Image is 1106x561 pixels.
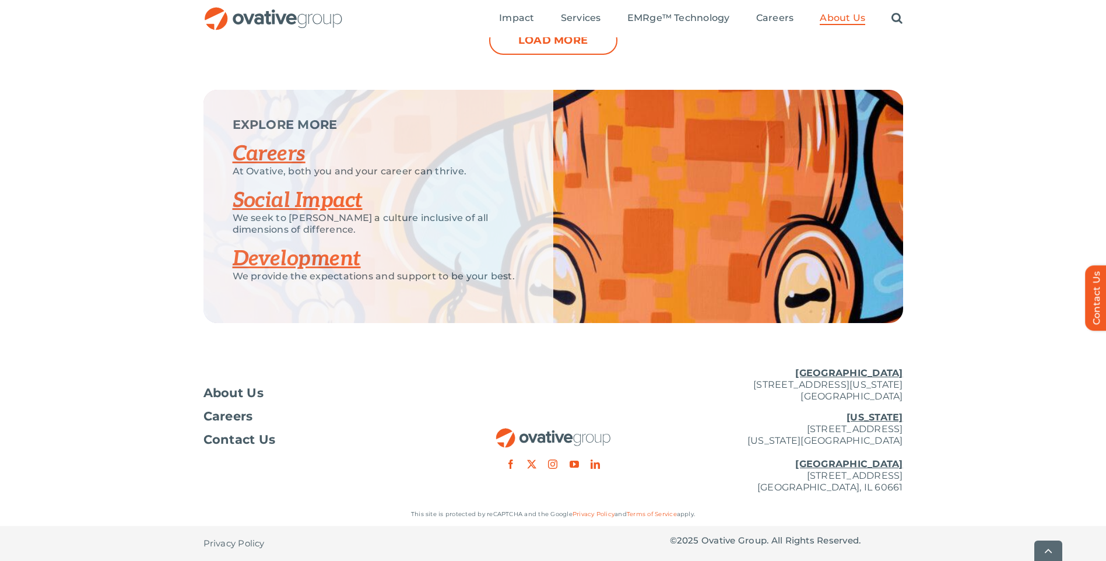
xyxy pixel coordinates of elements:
a: Careers [756,12,794,25]
a: twitter [527,460,536,469]
span: Contact Us [203,434,276,446]
span: EMRge™ Technology [627,12,730,24]
a: youtube [570,460,579,469]
a: OG_Full_horizontal_RGB [203,6,343,17]
u: [GEOGRAPHIC_DATA] [795,367,903,378]
a: Contact Us [203,434,437,446]
a: About Us [203,387,437,399]
a: instagram [548,460,557,469]
a: EMRge™ Technology [627,12,730,25]
span: 2025 [677,535,699,546]
a: Social Impact [233,188,363,213]
span: Privacy Policy [203,538,265,549]
a: About Us [820,12,865,25]
u: [US_STATE] [847,412,903,423]
p: [STREET_ADDRESS] [US_STATE][GEOGRAPHIC_DATA] [STREET_ADDRESS] [GEOGRAPHIC_DATA], IL 60661 [670,412,903,493]
span: Careers [756,12,794,24]
a: Load more [489,26,617,55]
a: Search [891,12,903,25]
a: Privacy Policy [573,510,615,518]
a: Careers [233,141,306,167]
a: Services [561,12,601,25]
span: About Us [820,12,865,24]
span: Impact [499,12,534,24]
p: EXPLORE MORE [233,119,524,131]
a: Impact [499,12,534,25]
p: © Ovative Group. All Rights Reserved. [670,535,903,546]
a: Terms of Service [627,510,677,518]
a: Careers [203,411,437,422]
span: Careers [203,411,253,422]
p: [STREET_ADDRESS][US_STATE] [GEOGRAPHIC_DATA] [670,367,903,402]
p: This site is protected by reCAPTCHA and the Google and apply. [203,509,903,520]
a: linkedin [591,460,600,469]
span: About Us [203,387,264,399]
a: facebook [506,460,515,469]
p: We seek to [PERSON_NAME] a culture inclusive of all dimensions of difference. [233,212,524,236]
a: OG_Full_horizontal_RGB [495,427,612,438]
a: Privacy Policy [203,526,265,561]
nav: Footer Menu [203,387,437,446]
u: [GEOGRAPHIC_DATA] [795,458,903,469]
span: Services [561,12,601,24]
p: At Ovative, both you and your career can thrive. [233,166,524,177]
p: We provide the expectations and support to be your best. [233,271,524,282]
nav: Footer - Privacy Policy [203,526,437,561]
a: Development [233,246,361,272]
